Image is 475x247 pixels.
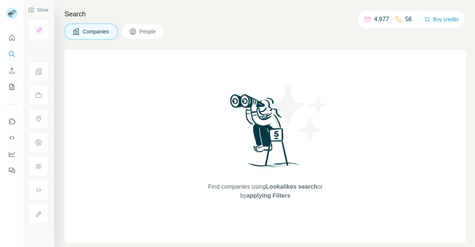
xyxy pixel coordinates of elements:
img: Surfe Illustration - Woman searching with binoculars [227,92,304,175]
span: applying Filters [246,192,290,199]
button: My lists [6,80,18,94]
button: Enrich CSV [6,64,18,77]
span: Find companies using or by [206,182,325,200]
p: 4,977 [374,15,389,24]
button: Search [6,48,18,61]
p: 56 [405,15,412,24]
span: Lookalikes search [266,183,317,190]
button: Buy credits [424,14,459,25]
img: Surfe Illustration - Stars [265,79,332,146]
button: Quick start [6,31,18,45]
button: Use Surfe API [6,131,18,144]
button: Use Surfe on LinkedIn [6,115,18,128]
h4: Search [65,9,466,19]
span: People [140,28,157,35]
button: Dashboard [6,147,18,161]
button: Show [23,4,53,16]
button: Feedback [6,164,18,177]
span: Companies [83,28,110,35]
